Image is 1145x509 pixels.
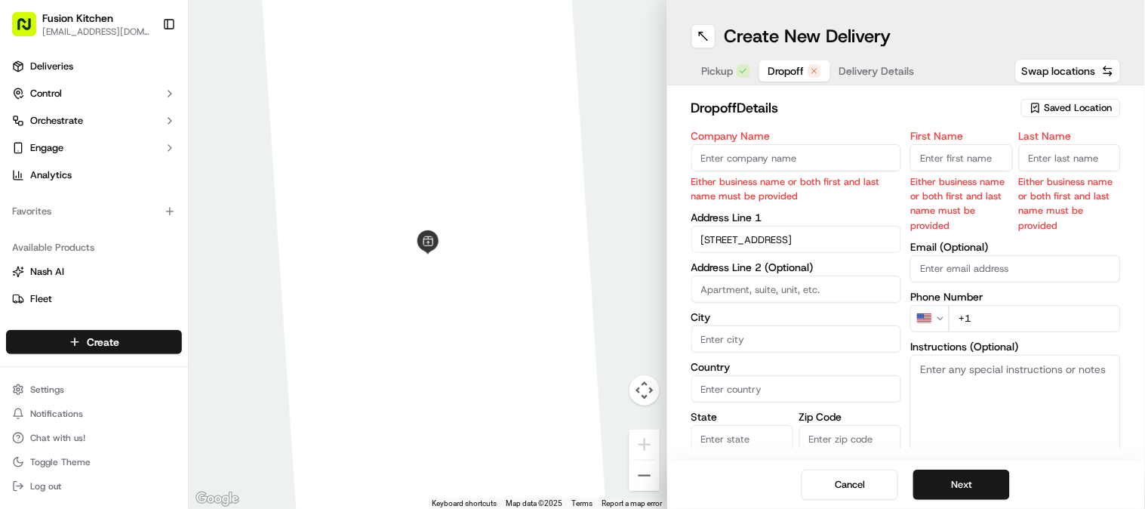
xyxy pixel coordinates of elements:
[192,489,242,509] img: Google
[30,384,64,396] span: Settings
[6,330,182,354] button: Create
[6,287,182,311] button: Fleet
[602,499,663,507] a: Report a map error
[12,292,176,306] a: Fleet
[910,131,1012,141] label: First Name
[691,262,902,273] label: Address Line 2 (Optional)
[6,199,182,224] div: Favorites
[6,109,182,133] button: Orchestrate
[192,489,242,509] a: Open this area in Google Maps (opens a new window)
[30,265,64,279] span: Nash AI
[143,338,242,353] span: API Documentation
[910,341,1121,352] label: Instructions (Optional)
[691,212,902,223] label: Address Line 1
[6,82,182,106] button: Control
[910,174,1012,233] p: Either business name or both first and last name must be provided
[15,196,101,208] div: Past conversations
[15,15,45,45] img: Nash
[203,234,208,246] span: •
[30,480,61,492] span: Log out
[629,430,660,460] button: Zoom in
[691,325,902,353] input: Enter city
[702,63,734,79] span: Pickup
[572,499,593,507] a: Terms (opens in new tab)
[30,235,42,247] img: 1736555255976-a54dd68f-1ca7-489b-9aae-adbdc363a1c4
[58,275,89,287] span: [DATE]
[15,339,27,351] div: 📗
[913,470,1010,500] button: Next
[432,498,497,509] button: Keyboard shortcuts
[9,332,122,359] a: 📗Knowledge Base
[691,226,902,253] input: Enter address
[1019,174,1121,233] p: Either business name or both first and last name must be provided
[691,312,902,322] label: City
[629,461,660,491] button: Zoom out
[1019,144,1121,171] input: Enter last name
[910,255,1121,282] input: Enter email address
[42,11,113,26] button: Fusion Kitchen
[799,412,901,422] label: Zip Code
[15,220,39,244] img: Dianne Alexi Soriano
[6,6,156,42] button: Fusion Kitchen[EMAIL_ADDRESS][DOMAIN_NAME]
[691,375,902,403] input: Enter country
[106,374,183,386] a: Powered byPylon
[128,339,140,351] div: 💻
[768,63,805,79] span: Dropoff
[910,144,1012,171] input: Enter first name
[6,163,182,187] a: Analytics
[68,159,208,171] div: We're available if you need us!
[122,332,248,359] a: 💻API Documentation
[691,97,1013,119] h2: dropoff Details
[47,234,200,246] span: [PERSON_NAME] [PERSON_NAME]
[6,236,182,260] div: Available Products
[6,452,182,473] button: Toggle Theme
[30,456,91,468] span: Toggle Theme
[691,362,902,372] label: Country
[910,292,1121,302] label: Phone Number
[691,131,902,141] label: Company Name
[6,379,182,400] button: Settings
[802,470,898,500] button: Cancel
[30,408,83,420] span: Notifications
[1045,101,1113,115] span: Saved Location
[12,265,176,279] a: Nash AI
[6,476,182,497] button: Log out
[506,499,563,507] span: Map data ©2025
[32,144,59,171] img: 1732323095091-59ea418b-cfe3-43c8-9ae0-d0d06d6fd42c
[150,375,183,386] span: Pylon
[30,114,83,128] span: Orchestrate
[257,149,275,167] button: Start new chat
[725,24,891,48] h1: Create New Delivery
[691,412,793,422] label: State
[15,60,275,85] p: Welcome 👋
[949,305,1121,332] input: Enter phone number
[799,425,901,452] input: Enter zip code
[839,63,915,79] span: Delivery Details
[42,26,150,38] button: [EMAIL_ADDRESS][DOMAIN_NAME]
[50,275,55,287] span: •
[629,375,660,406] button: Map camera controls
[30,292,52,306] span: Fleet
[691,425,793,452] input: Enter state
[30,168,72,182] span: Analytics
[39,97,272,113] input: Got a question? Start typing here...
[1015,59,1121,83] button: Swap locations
[691,144,902,171] input: Enter company name
[6,427,182,449] button: Chat with us!
[30,141,63,155] span: Engage
[910,242,1121,252] label: Email (Optional)
[30,87,62,100] span: Control
[691,276,902,303] input: Apartment, suite, unit, etc.
[87,335,119,350] span: Create
[691,174,902,203] p: Either business name or both first and last name must be provided
[1021,97,1121,119] button: Saved Location
[30,60,73,73] span: Deliveries
[15,144,42,171] img: 1736555255976-a54dd68f-1ca7-489b-9aae-adbdc363a1c4
[234,193,275,211] button: See all
[1019,131,1121,141] label: Last Name
[6,403,182,424] button: Notifications
[6,260,182,284] button: Nash AI
[6,54,182,79] a: Deliveries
